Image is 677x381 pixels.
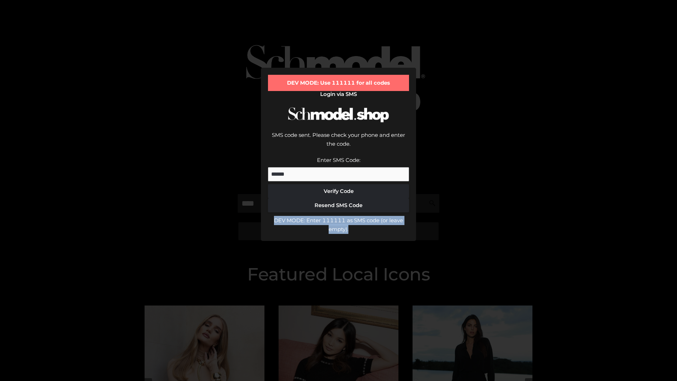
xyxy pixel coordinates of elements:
label: Enter SMS Code: [317,157,360,163]
button: Verify Code [268,184,409,198]
div: DEV MODE: Use 111111 for all codes [268,75,409,91]
img: Schmodel Logo [286,101,391,129]
div: DEV MODE: Enter 111111 as SMS code (or leave empty). [268,216,409,234]
div: SMS code sent. Please check your phone and enter the code. [268,131,409,156]
button: Resend SMS Code [268,198,409,212]
h2: Login via SMS [268,91,409,97]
